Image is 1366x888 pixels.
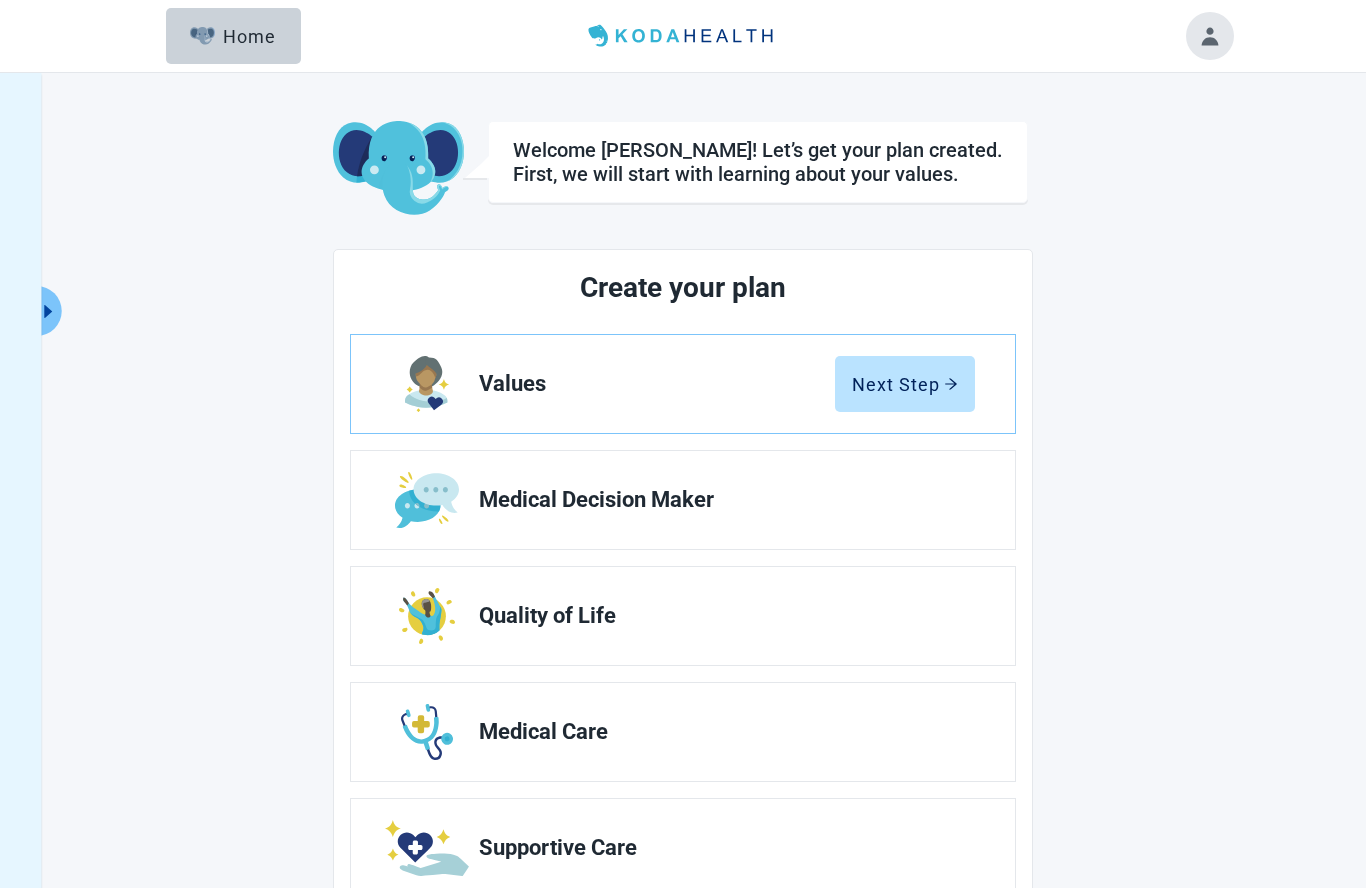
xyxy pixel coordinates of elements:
span: Medical Decision Maker [479,488,959,512]
a: Edit Medical Decision Maker section [351,451,1015,549]
a: Edit Quality of Life section [351,567,1015,665]
button: Toggle account menu [1186,12,1234,60]
span: Medical Care [479,720,959,744]
div: Home [190,26,276,46]
h2: Create your plan [425,266,941,310]
span: caret-right [38,302,57,321]
a: Edit Values section [351,335,1015,433]
button: Expand menu [36,286,61,336]
img: Koda Elephant [333,121,464,217]
button: ElephantHome [166,8,301,64]
button: Next Steparrow-right [835,356,975,412]
a: Edit Medical Care section [351,683,1015,781]
div: Welcome [PERSON_NAME]! Let’s get your plan created. First, we will start with learning about your... [513,138,1003,186]
div: Next Step [852,374,958,394]
img: Koda Health [580,20,786,52]
span: Values [479,372,835,396]
span: arrow-right [944,377,958,391]
img: Elephant [190,27,215,45]
span: Supportive Care [479,836,959,860]
span: Quality of Life [479,604,959,628]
